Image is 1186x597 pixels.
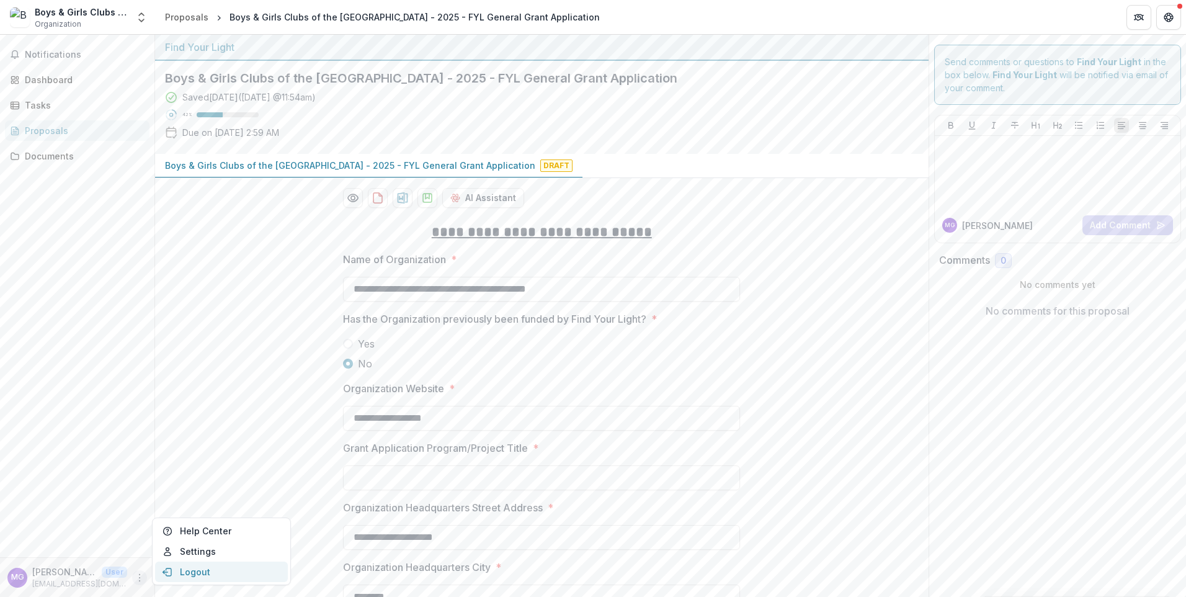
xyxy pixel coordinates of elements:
[343,500,543,515] p: Organization Headquarters Street Address
[343,441,528,456] p: Grant Application Program/Project Title
[1050,118,1065,133] button: Heading 2
[1093,118,1108,133] button: Ordered List
[102,567,127,578] p: User
[25,73,140,86] div: Dashboard
[160,8,213,26] a: Proposals
[934,45,1182,105] div: Send comments or questions to in the box below. will be notified via email of your comment.
[5,70,149,90] a: Dashboard
[1114,118,1129,133] button: Align Left
[160,8,605,26] nav: breadcrumb
[1135,118,1150,133] button: Align Center
[165,71,899,86] h2: Boys & Girls Clubs of the [GEOGRAPHIC_DATA] - 2025 - FYL General Grant Application
[1071,118,1086,133] button: Bullet List
[133,5,150,30] button: Open entity switcher
[32,565,97,578] p: [PERSON_NAME]
[35,19,81,30] span: Organization
[368,188,388,208] button: download-proposal
[182,126,279,139] p: Due on [DATE] 2:59 AM
[962,219,1033,232] p: [PERSON_NAME]
[5,120,149,141] a: Proposals
[165,11,208,24] div: Proposals
[358,356,372,371] span: No
[943,118,958,133] button: Bold
[417,188,437,208] button: download-proposal
[1126,5,1151,30] button: Partners
[25,99,140,112] div: Tasks
[343,188,363,208] button: Preview 7a576e71-6746-4b76-837f-0a8d9310b1c3-0.pdf
[32,578,127,590] p: [EMAIL_ADDRESS][DOMAIN_NAME]
[343,381,444,396] p: Organization Website
[5,45,149,65] button: Notifications
[1077,56,1141,67] strong: Find Your Light
[165,159,535,172] p: Boys & Girls Clubs of the [GEOGRAPHIC_DATA] - 2025 - FYL General Grant Application
[25,124,140,137] div: Proposals
[1157,118,1172,133] button: Align Right
[11,573,24,581] div: Mary B. Garcia
[230,11,600,24] div: Boys & Girls Clubs of the [GEOGRAPHIC_DATA] - 2025 - FYL General Grant Application
[1082,215,1173,235] button: Add Comment
[35,6,128,19] div: Boys & Girls Clubs of the [GEOGRAPHIC_DATA]
[343,560,491,575] p: Organization Headquarters City
[182,91,316,104] div: Saved [DATE] ( [DATE] @ 11:54am )
[393,188,412,208] button: download-proposal
[343,312,646,326] p: Has the Organization previously been funded by Find Your Light?
[5,95,149,115] a: Tasks
[1156,5,1181,30] button: Get Help
[1028,118,1043,133] button: Heading 1
[132,570,147,585] button: More
[358,336,375,351] span: Yes
[442,188,524,208] button: AI Assistant
[165,40,919,55] div: Find Your Light
[5,146,149,166] a: Documents
[939,254,990,266] h2: Comments
[1001,256,1006,266] span: 0
[992,70,1057,80] strong: Find Your Light
[939,278,1177,291] p: No comments yet
[965,118,979,133] button: Underline
[986,118,1001,133] button: Italicize
[10,7,30,27] img: Boys & Girls Clubs of the Chattahoochee Valley
[1007,118,1022,133] button: Strike
[25,150,140,163] div: Documents
[25,50,145,60] span: Notifications
[540,159,573,172] span: Draft
[343,252,446,267] p: Name of Organization
[945,222,955,228] div: Mary B. Garcia
[182,110,192,119] p: 42 %
[986,303,1130,318] p: No comments for this proposal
